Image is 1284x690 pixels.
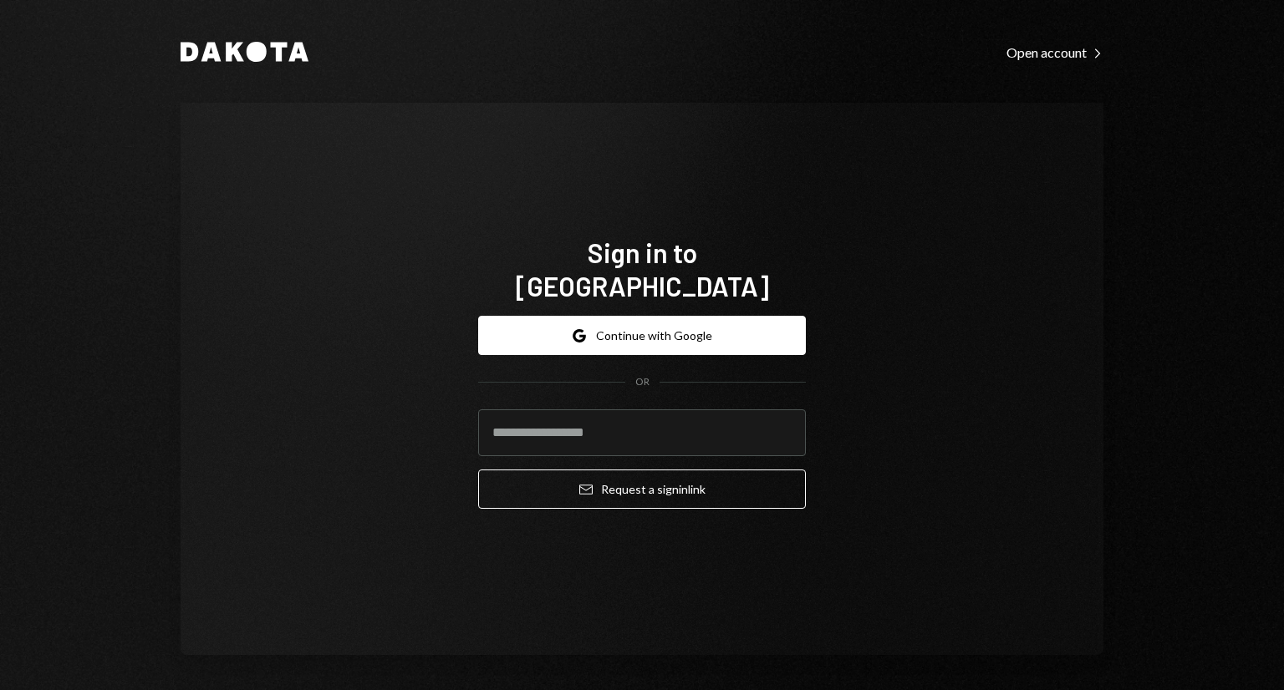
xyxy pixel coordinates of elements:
button: Continue with Google [478,316,806,355]
h1: Sign in to [GEOGRAPHIC_DATA] [478,236,806,302]
a: Open account [1006,43,1103,61]
div: OR [635,375,650,389]
div: Open account [1006,44,1103,61]
button: Request a signinlink [478,469,806,509]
